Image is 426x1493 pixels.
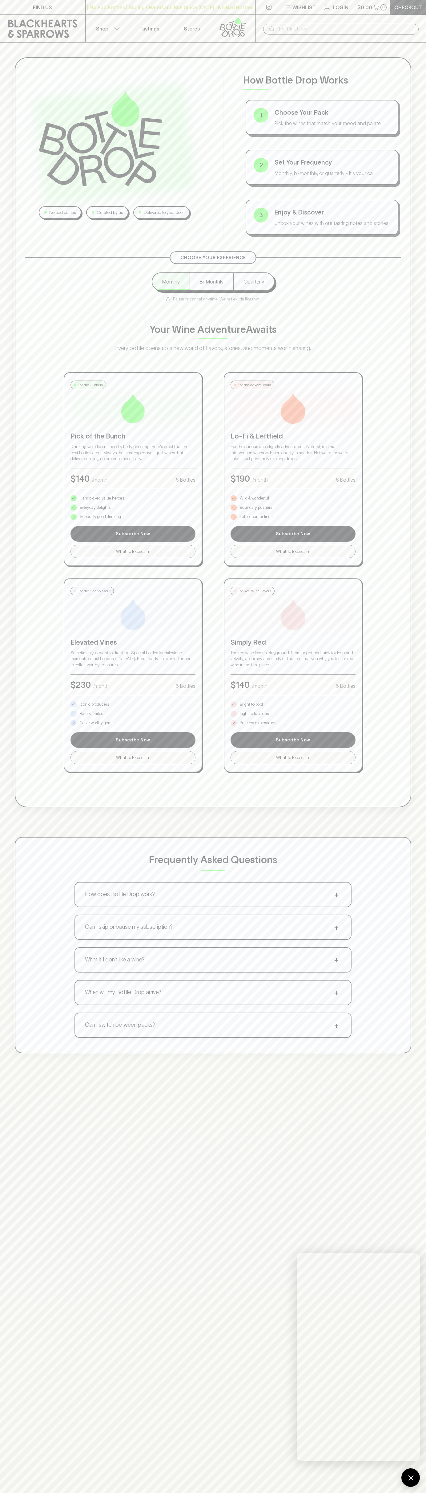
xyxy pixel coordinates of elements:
button: What To Expect+ [70,751,195,764]
p: Light to luscious [240,711,269,717]
p: Choose Your Pack [275,108,390,117]
p: Pick of the Bunch [70,431,195,441]
p: Rare & limited [80,711,103,717]
p: Your Wine Adventure [150,322,277,337]
p: Enjoy & Discover [275,208,390,217]
p: Iconic producers [80,701,109,708]
p: Can I skip or pause my subscription? [85,923,173,931]
p: Stores [184,25,200,32]
div: 2 [254,158,268,173]
button: What To Expect+ [231,545,356,558]
span: + [332,988,341,997]
p: Checkout [394,4,422,11]
button: Can I switch between packs?+ [75,1013,351,1037]
p: Shop [96,25,108,32]
p: FIND US [33,4,52,11]
p: How Bottle Drop Works [243,73,401,88]
p: Elevated Vines [70,637,195,647]
button: Subscribe Now [70,732,195,748]
p: 0 [382,6,385,9]
p: Everyday delights [80,504,111,511]
img: Bottle Drop [39,91,162,186]
p: Boundary pushers [240,504,272,511]
span: What To Expect [116,754,145,761]
button: Subscribe Now [231,732,356,748]
p: /month [252,682,267,690]
p: Can I switch between packs? [85,1021,155,1029]
p: Wild & wonderful [240,495,269,501]
p: $ 230 [70,678,91,691]
button: How does Bottle Drop work?+ [75,883,351,907]
p: Delivered to your door [144,209,184,216]
p: Seriously good drinking [80,514,121,520]
img: Pick of the Bunch [118,393,148,424]
p: Tastings [139,25,159,32]
button: Subscribe Now [70,526,195,542]
p: $ 140 [70,472,90,485]
p: Handpicked value heroes [80,495,124,501]
span: + [332,1021,341,1030]
p: Pure red expressions [240,720,276,726]
p: Monthly, bi-monthly, or quarterly - it's your call [275,169,390,177]
p: How does Bottle Drop work? [85,890,155,899]
span: + [307,548,310,555]
p: /month [252,476,268,483]
p: Curated by us [97,209,123,216]
button: Monthly [152,273,190,290]
p: Drinking well doesn't need a hefty price tag. Here's proof that the best bottles aren't always th... [70,444,195,462]
p: For Red Wine Lovers [238,588,271,594]
button: What To Expect+ [70,545,195,558]
p: When will my Bottle Drop arrive? [85,988,161,997]
img: Simply Red [278,599,308,630]
p: Choose Your Experience [180,255,246,261]
p: Every bottle opens up a new world of flavors, stories, and moments worth sharing. [90,344,336,353]
button: What if I don't like a wine?+ [75,948,351,972]
p: /month [92,476,107,483]
button: Shop [86,15,128,42]
button: Bi-Monthly [190,273,233,290]
p: 6 Bottles [336,476,356,483]
p: Pick the wines that match your mood and palate [275,120,390,127]
span: + [332,890,341,899]
p: Wishlist [292,4,316,11]
div: 3 [254,208,268,222]
p: 6 Bottles [176,682,195,690]
span: + [307,754,310,761]
button: Quarterly [233,273,274,290]
p: $ 190 [231,472,250,485]
p: Left of center finds [240,514,272,520]
p: 6 Bottles [336,682,356,690]
p: /month [93,682,109,690]
p: The red wine lover's playground. From bright and juicy to deep and velvety, a journey across styl... [231,650,356,668]
button: Subscribe Now [231,526,356,542]
p: Set Your Frequency [275,158,390,167]
a: Tastings [128,15,171,42]
p: Unbox your wines with our tasting notes and stories [275,219,390,227]
p: 6 Bottles [176,476,195,483]
span: + [147,754,150,761]
p: Simply Red [231,637,356,647]
p: For the curious and slightly adventurous. Natural, minimal intervention wines with personality in... [231,444,356,462]
p: $ 140 [231,678,250,691]
p: Bright to bold [240,701,263,708]
span: + [332,955,341,965]
p: Frequently Asked Questions [149,852,277,867]
span: What To Expect [276,754,305,761]
span: + [332,923,341,932]
div: 1 [254,108,268,123]
span: What To Expect [116,548,145,555]
span: Awaits [246,324,277,335]
span: What To Expect [276,548,305,555]
input: Try "Pinot noir" [278,24,414,34]
p: What if I don't like a wine? [85,956,145,964]
p: For the Curious [78,382,103,388]
p: No bad bottles [49,209,76,216]
a: Stores [171,15,213,42]
p: Cellar worthy gems [80,720,113,726]
button: What To Expect+ [231,751,356,764]
p: For the Connoisseur [78,588,111,594]
img: Lo-Fi & Leftfield [278,393,308,424]
p: Login [333,4,348,11]
img: Elevated Vines [118,599,148,630]
span: + [147,548,150,555]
